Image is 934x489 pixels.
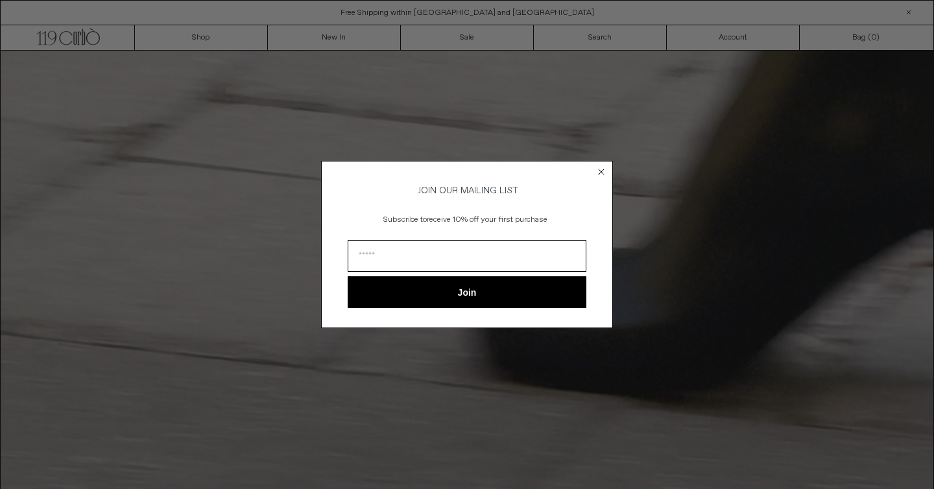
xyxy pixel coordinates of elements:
[348,276,586,308] button: Join
[416,185,518,197] span: JOIN OUR MAILING LIST
[383,215,427,225] span: Subscribe to
[595,165,608,178] button: Close dialog
[427,215,547,225] span: receive 10% off your first purchase
[348,240,586,272] input: Email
